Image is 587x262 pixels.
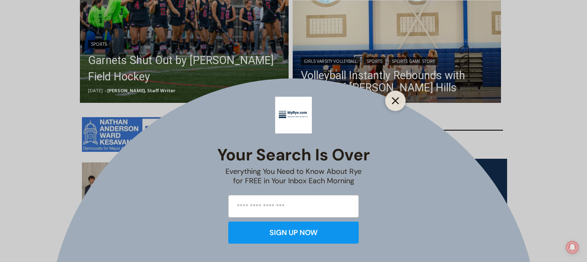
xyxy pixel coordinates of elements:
a: Intern @ [DOMAIN_NAME] [196,79,395,102]
span: Intern @ [DOMAIN_NAME] [213,81,378,100]
div: / [91,69,93,77]
h4: [PERSON_NAME] Read Sanctuary Fall Fest: [DATE] [7,82,108,101]
a: [PERSON_NAME] Read Sanctuary Fall Fest: [DATE] [0,81,122,102]
div: Live Music [86,24,109,67]
div: "I learned about the history of a place I’d honestly never considered even as a resident of [GEOG... [206,0,385,79]
div: 6 [95,69,99,77]
div: 4 [86,69,89,77]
